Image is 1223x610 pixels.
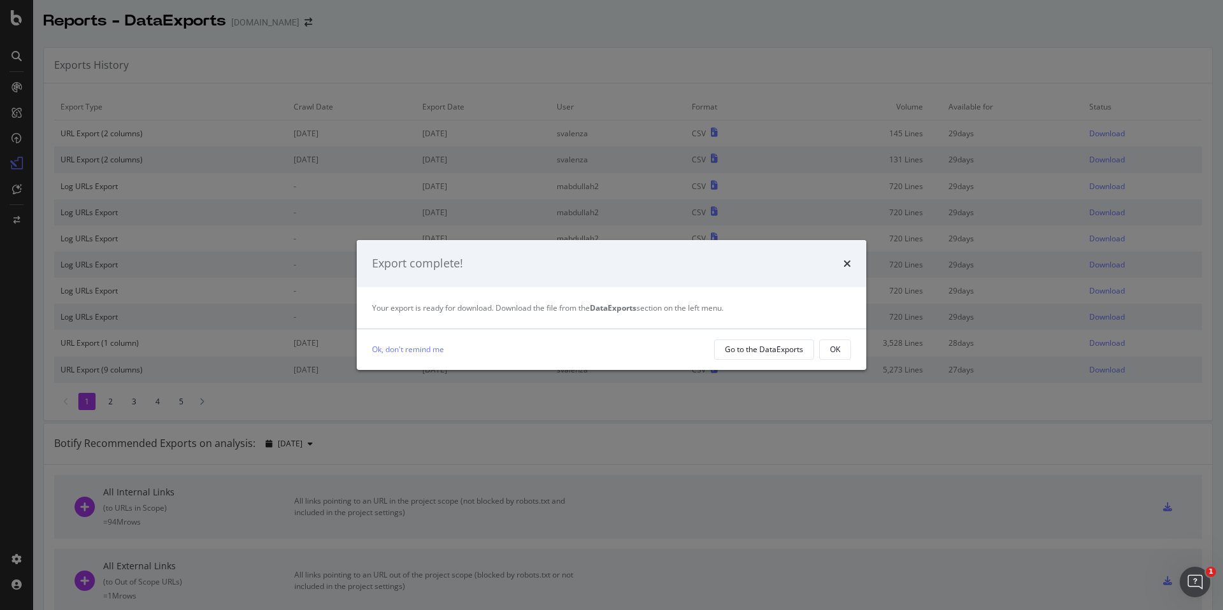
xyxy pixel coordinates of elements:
[725,344,803,355] div: Go to the DataExports
[357,240,866,370] div: modal
[372,343,444,356] a: Ok, don't remind me
[590,302,636,313] strong: DataExports
[372,302,851,313] div: Your export is ready for download. Download the file from the
[1206,567,1216,577] span: 1
[590,302,724,313] span: section on the left menu.
[372,255,463,272] div: Export complete!
[843,255,851,272] div: times
[714,339,814,360] button: Go to the DataExports
[1180,567,1210,597] iframe: Intercom live chat
[819,339,851,360] button: OK
[830,344,840,355] div: OK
